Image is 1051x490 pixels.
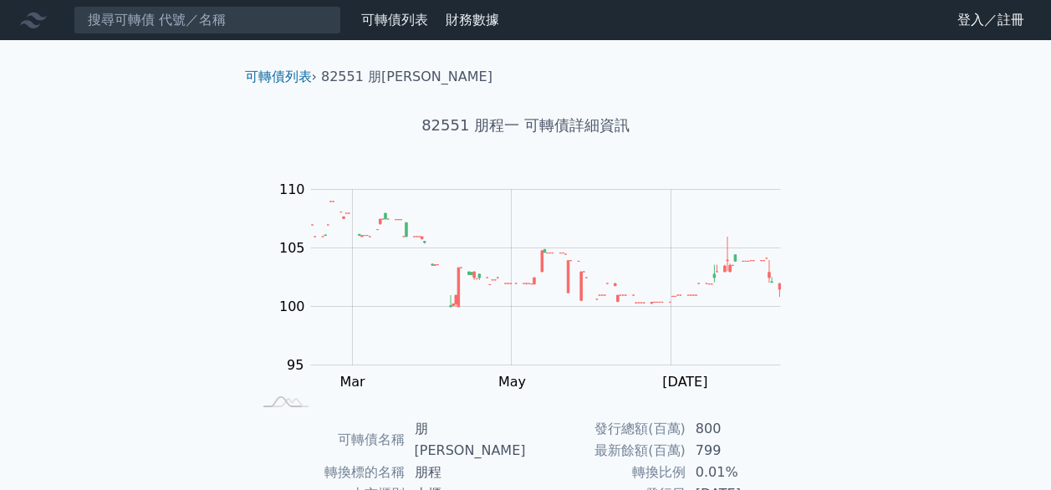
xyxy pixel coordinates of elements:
a: 登入／註冊 [944,7,1038,33]
a: 可轉債列表 [361,12,428,28]
a: 可轉債列表 [245,69,312,84]
tspan: 105 [279,240,305,256]
td: 發行總額(百萬) [526,418,686,440]
tspan: 100 [279,299,305,314]
td: 0.01% [686,462,800,483]
td: 朋程 [405,462,526,483]
td: 朋[PERSON_NAME] [405,418,526,462]
td: 轉換比例 [526,462,686,483]
tspan: 95 [287,357,304,373]
h1: 82551 朋程一 可轉債詳細資訊 [232,114,820,137]
td: 最新餘額(百萬) [526,440,686,462]
tspan: [DATE] [662,374,707,390]
li: › [245,67,317,87]
td: 可轉債名稱 [252,418,405,462]
td: 轉換標的名稱 [252,462,405,483]
td: 799 [686,440,800,462]
a: 財務數據 [446,12,499,28]
td: 800 [686,418,800,440]
g: Chart [270,181,805,390]
tspan: 110 [279,181,305,197]
input: 搜尋可轉債 代號／名稱 [74,6,341,34]
li: 82551 朋[PERSON_NAME] [321,67,492,87]
tspan: May [498,374,526,390]
tspan: Mar [339,374,365,390]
